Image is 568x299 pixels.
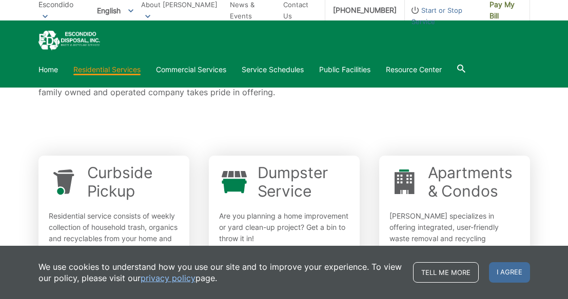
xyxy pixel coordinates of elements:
a: Curbside Pickup [87,163,179,200]
a: Tell me more [413,262,479,283]
a: Apartments & Condos [428,163,520,200]
a: Home [38,64,58,75]
span: I agree [489,262,530,283]
a: Commercial Services [156,64,226,75]
a: Public Facilities [319,64,370,75]
a: Service Schedules [242,64,304,75]
p: We use cookies to understand how you use our site and to improve your experience. To view our pol... [38,261,403,284]
span: English [89,2,141,19]
a: EDCD logo. Return to the homepage. [38,31,100,51]
a: Dumpster Service [258,163,349,200]
p: Residential service consists of weekly collection of household trash, organics and recyclables fr... [49,210,179,255]
p: [PERSON_NAME] specializes in offering integrated, user-friendly waste removal and recycling progr... [389,210,520,267]
p: Are you planning a home improvement or yard clean-up project? Get a bin to throw it in! [219,210,349,244]
a: Residential Services [73,64,141,75]
a: privacy policy [141,272,195,284]
a: Resource Center [386,64,442,75]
